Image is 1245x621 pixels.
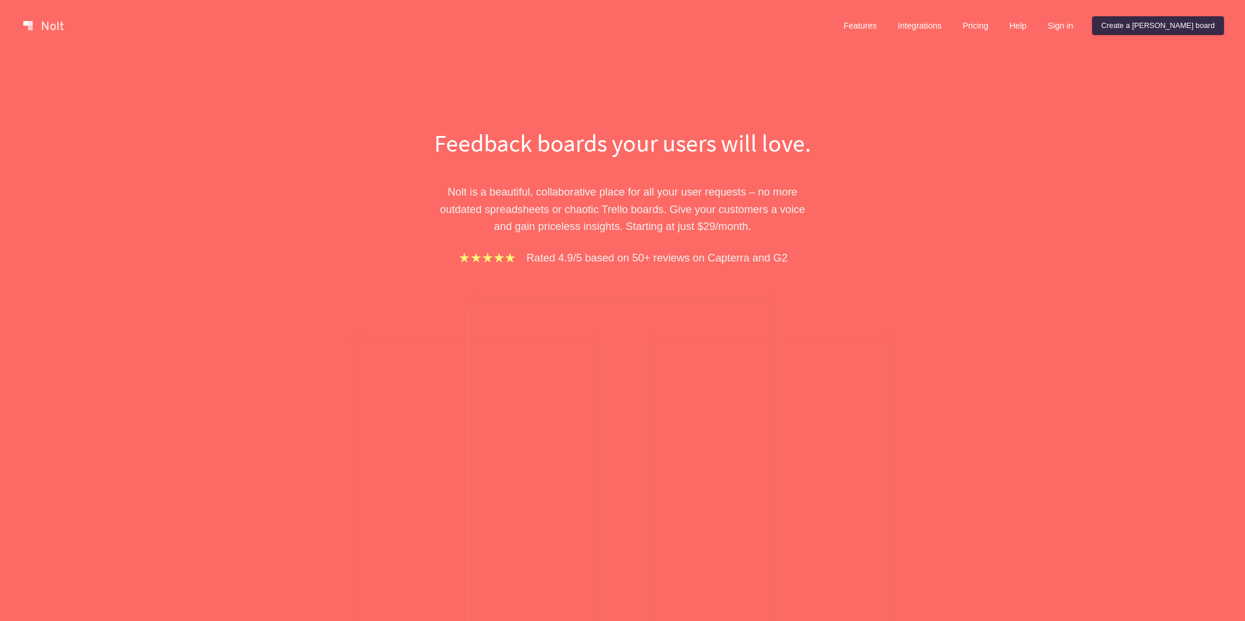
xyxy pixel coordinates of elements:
[421,126,824,160] h1: Feedback boards your users will love.
[526,249,787,266] p: Rated 4.9/5 based on 50+ reviews on Capterra and G2
[458,251,517,264] img: stars.b067e34983.png
[834,16,886,35] a: Features
[1092,16,1224,35] a: Create a [PERSON_NAME] board
[421,183,824,235] p: Nolt is a beautiful, collaborative place for all your user requests – no more outdated spreadshee...
[1038,16,1083,35] a: Sign in
[888,16,951,35] a: Integrations
[1000,16,1036,35] a: Help
[953,16,998,35] a: Pricing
